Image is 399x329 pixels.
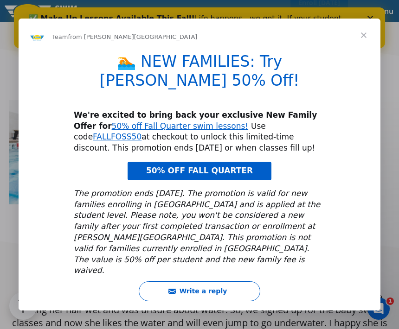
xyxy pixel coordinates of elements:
[15,6,341,44] div: Life happens—we get it. If your student has to miss a lesson this Fall Quarter, you can reschedul...
[74,189,320,275] i: The promotion ends [DATE]. The promotion is valid for new families enrolling in [GEOGRAPHIC_DATA]...
[347,19,380,52] span: Close
[146,166,253,175] span: 50% OFF FALL QUARTER
[74,110,317,131] b: We're excited to bring back your exclusive New Family Offer for
[15,6,181,15] b: ✅ Make-Up Lessons Available This Fall!
[112,121,245,131] a: 50% off Fall Quarter swim lessons
[139,281,260,301] button: Write a reply
[74,110,325,154] div: Use code at checkout to unlock this limited-time discount. This promotion ends [DATE] or when cla...
[128,162,271,180] a: 50% OFF FALL QUARTER
[93,132,142,141] a: FALLFOSS50
[68,33,197,40] span: from [PERSON_NAME][GEOGRAPHIC_DATA]
[245,121,248,131] a: !
[30,30,45,44] img: Profile image for Team
[52,33,68,40] span: Team
[74,52,325,96] h1: 🏊 NEW FAMILIES: Try [PERSON_NAME] 50% Off!
[354,8,363,14] div: Close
